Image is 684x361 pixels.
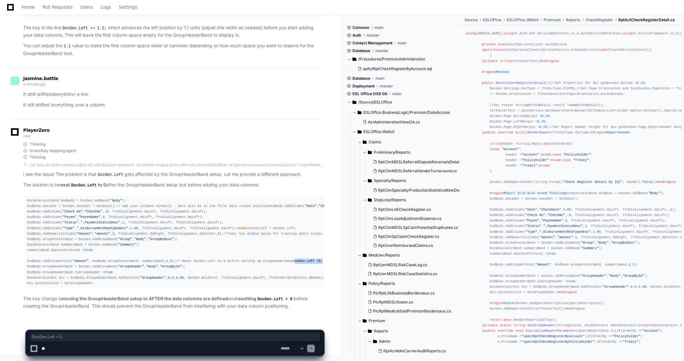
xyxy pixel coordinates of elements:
[370,205,466,214] button: RptClmLAECheckRegister.cs
[521,158,549,162] span: "Policyholder"
[73,259,89,263] span: "Amount"
[575,235,577,239] span: 1
[170,259,172,263] span: 2
[565,307,585,311] span: #
[62,296,228,301] strong: moving the GroupHeaderBand setup to AFTER the data columns are defined
[160,265,182,268] span: "GroupById"
[358,57,425,62] span: /Procedures/PremiumAdministration
[23,295,324,310] p: The key change is and before creating the GroupHeaderBand. This should prevent the GroupHeaderBan...
[62,43,72,49] code: 1.1
[378,188,500,193] span: RptClmSpecialtyProductionStatisticsNewDisputesAppealsDetail.cs
[130,226,138,230] span: 1.05
[539,59,559,63] span: #
[368,177,372,185] svg: Directory
[490,301,515,305] span: # Footer
[22,5,35,9] span: Home
[352,41,392,46] span: Contact Management
[358,128,361,136] svg: Directory
[77,232,92,236] span: "Amount"
[23,128,50,132] span: PlayerZero
[585,17,613,23] span: CheckRegister
[482,70,510,74] span: # Methods
[567,279,575,283] span: true
[358,250,465,260] button: MedUwr/Reports
[618,17,675,23] span: RptActCheckRegisterDetail.cs
[369,140,381,145] span: Claims
[547,213,565,217] span: "CheckNo"
[563,158,571,162] span: case
[176,276,184,280] span: 4.00
[223,232,334,236] span: //ToDo: Use double below for tracking where totals start
[104,210,108,213] span: .9
[363,251,367,259] svg: Directory
[352,48,370,53] span: Database
[593,230,601,234] span: 1.05
[539,164,549,167] span: break
[352,91,387,96] span: ESL Office DS9 Git
[23,76,58,81] span: jasmine.battle
[658,180,676,184] span: endregion
[358,316,465,326] button: Premium
[118,265,144,268] span: "GroupHeader"
[236,296,294,301] strong: resetting
[492,191,503,195] span: region
[140,276,166,280] span: "GroupHeader"
[551,81,607,85] span: //Set Properties for doc gen
[366,33,379,38] span: master
[70,183,98,188] code: DocGen.Left
[549,125,624,129] span: //Set Report Header height for doc gen
[23,24,324,39] p: The key is the line which advances the left position by 1.1 units (adjust this width as needed) b...
[611,241,636,245] span: "GroupByDesc"
[352,98,356,106] svg: Directory
[490,318,501,322] span: return
[525,224,541,228] span: "Status"
[537,120,545,123] span: 0.25
[496,81,545,85] span: RptActCheckRegisterDetail
[392,91,401,96] span: main
[378,168,457,174] span: RptClmMDSLReferralVendorTurnaround.cs
[352,84,375,89] span: Deployment
[63,215,77,219] span: "Payee"
[378,243,433,248] span: RptOverReimbursedClaims.cs
[559,290,577,294] span: endregion
[378,216,441,221] span: RptClmLossAdjustmentExpense.cs
[30,142,45,147] span: Thinking
[535,180,547,184] span: string
[368,196,372,204] svg: Directory
[597,241,609,245] span: "Body"
[484,48,490,52] span: get
[535,263,551,266] span: "Amount"
[110,199,122,203] span: "Body"
[595,131,607,134] span: region
[370,223,466,232] button: RptClmMDSLSpCaimPotentialDuplicates.cs
[347,54,455,64] button: /Procedures/PremiumAdministration
[80,221,120,224] span: "_PaymentStatusDesc"
[490,103,527,107] span: //Get Footer String
[148,237,174,241] span: "GroupByDesc"
[553,131,589,134] span: TYcDocType docType
[363,147,470,158] button: Preliminary/Reports
[375,76,384,81] span: main
[547,252,555,256] span: true
[102,215,104,219] span: 3
[490,92,624,96] span: // DocGen.Orientation = TYcDocGeneratorPaperOrientation.poLandscape;
[116,204,269,208] span: // Add your columns normally - Date will be in the first data column position
[398,41,407,46] span: main
[581,274,607,278] span: "GroupHeader"
[134,237,146,241] span: "Body"
[63,226,75,230] span: "Type"
[490,191,565,195] span: # Report Grid With Grand Totaling
[27,198,320,286] div: DocGeneratorBand bndBody = DocGen.AddBand( ); bndBody.DataSet = DocGen.DataSet = GetData(); bndBo...
[363,138,367,146] svg: Directory
[566,17,580,23] span: Reports
[365,260,461,269] button: RptUwrMDSLRiskCaseLog.cs
[352,76,370,81] span: Database
[632,263,634,266] span: 2
[374,178,406,183] span: Specialty/Reports
[85,248,93,252] span: true
[466,32,476,35] span: using
[569,103,575,107] span: new
[368,120,420,125] span: ActAdministrationViewDA.cs
[358,278,465,289] button: Policy/Reports
[492,301,503,305] span: region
